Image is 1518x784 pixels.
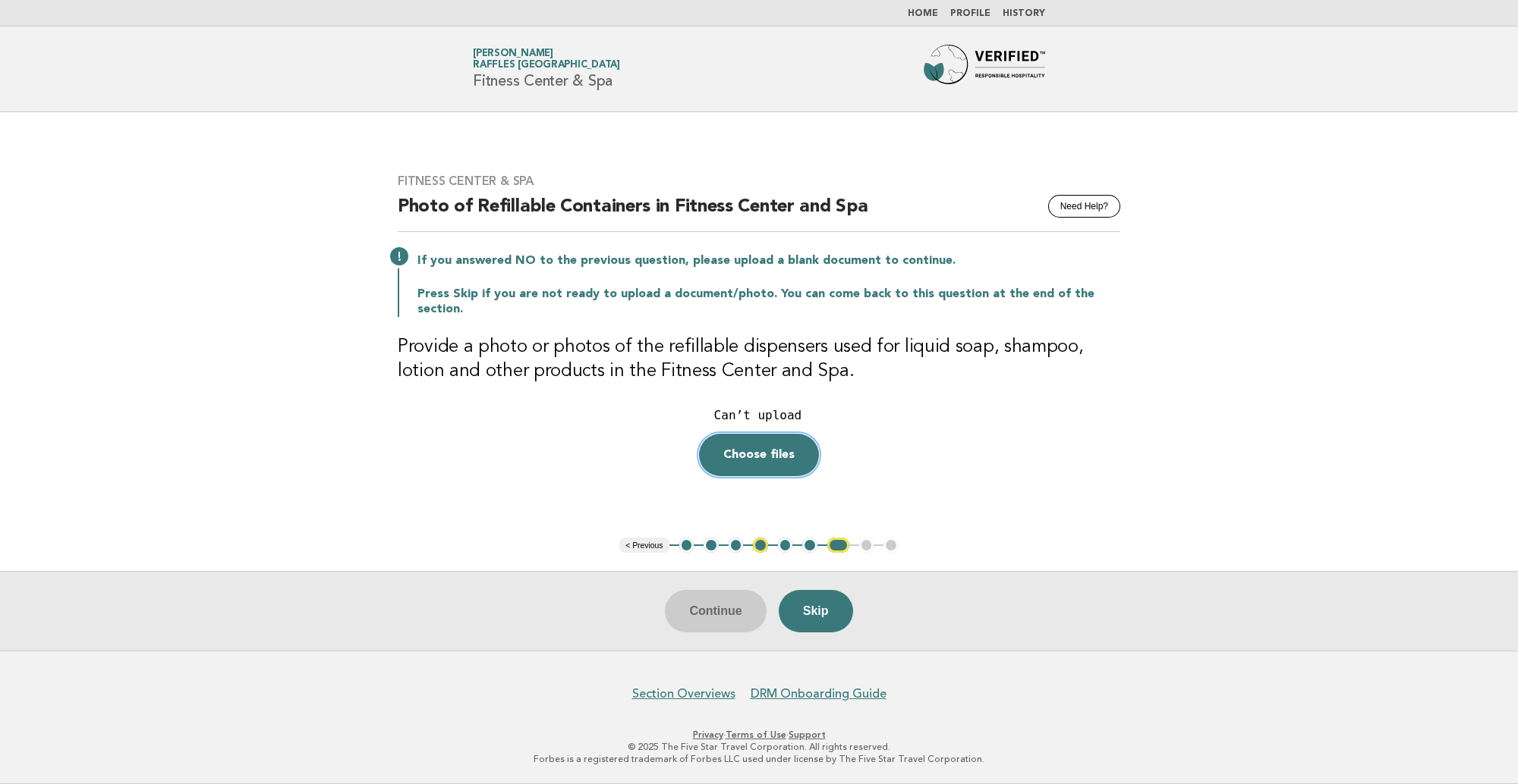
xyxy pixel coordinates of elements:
div: Can’t upload [396,402,1119,428]
button: 3 [729,538,744,553]
p: Forbes is a registered trademark of Forbes LLC used under license by The Five Star Travel Corpora... [294,753,1224,765]
a: Terms of Use [726,729,786,740]
a: [PERSON_NAME]Raffles [GEOGRAPHIC_DATA] [473,49,620,70]
button: 6 [802,538,817,553]
a: Home [908,9,938,18]
button: < Previous [619,538,669,553]
a: Support [789,729,826,740]
h3: Fitness Center & Spa [398,174,1120,189]
p: © 2025 The Five Star Travel Corporation. All rights reserved. [294,741,1224,753]
a: History [1003,9,1045,18]
p: Press Skip if you are not ready to upload a document/photo. You can come back to this question at... [417,287,1120,317]
a: Privacy [693,729,723,740]
h3: Provide a photo or photos of the refillable dispensers used for liquid soap, shampoo, lotion and ... [398,335,1120,384]
img: Forbes Travel Guide [924,45,1045,93]
p: If you answered NO to the previous question, please upload a blank document to continue. [417,253,1120,268]
a: Section Overviews [632,686,735,701]
button: 1 [679,538,694,553]
button: 5 [778,538,793,553]
a: Profile [950,9,990,18]
p: · · [294,729,1224,741]
span: Raffles [GEOGRAPHIC_DATA] [473,61,620,71]
button: Need Help? [1048,195,1120,218]
a: DRM Onboarding Guide [751,686,887,701]
button: 4 [753,538,768,553]
button: 7 [827,538,849,553]
h1: Fitness Center & Spa [473,49,620,89]
button: 2 [704,538,719,553]
button: Skip [779,590,853,632]
button: Choose files [699,434,819,476]
h2: Photo of Refillable Containers in Fitness Center and Spa [398,195,1120,232]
